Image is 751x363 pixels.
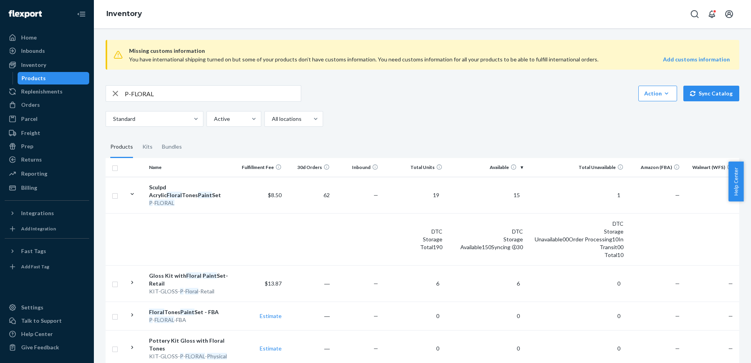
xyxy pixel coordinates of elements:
a: Reporting [5,167,89,180]
span: 0 [520,244,523,250]
a: Talk to Support [5,314,89,327]
div: Prep [21,142,33,150]
button: Open account menu [721,6,737,22]
span: — [728,280,733,287]
div: Gloss Kit with Set-Retail [149,272,233,288]
button: Sync Catalog [683,86,739,101]
div: Storage [384,235,443,243]
div: Returns [21,156,42,164]
input: Active [213,115,214,123]
span: 6 [433,280,442,287]
span: $8.50 [268,192,282,198]
button: Help Center [728,162,744,201]
img: Flexport logo [9,10,42,18]
a: Home [5,31,89,44]
a: Billing [5,181,89,194]
span: 0 [566,236,569,243]
th: Fulfillment Fee [236,158,284,177]
span: 19 [430,192,442,198]
input: Standard [112,115,113,123]
a: Prep [5,140,89,153]
button: Fast Tags [5,245,89,257]
th: 30d Orders [285,158,333,177]
em: P [149,199,153,206]
div: Billing [21,184,37,192]
span: 1 [612,236,615,243]
div: DTC [449,228,523,235]
em: Floral [167,192,182,198]
div: Freight [21,129,40,137]
span: 0 [439,244,442,250]
button: Open notifications [704,6,720,22]
em: FLORAL [155,316,174,323]
span: Missing customs information [129,46,730,56]
span: — [374,192,378,198]
div: Help Center [21,330,53,338]
span: — [374,313,378,319]
div: Storage [449,235,523,243]
em: FLORAL [155,199,174,206]
div: Products [22,74,46,82]
a: Replenishments [5,85,89,98]
span: — [728,313,733,319]
div: KIT-GLOSS- - - [149,352,233,360]
span: 19 [433,244,439,250]
span: In Transit [600,236,623,250]
em: FLORAL [185,353,205,359]
span: 0 [514,313,523,319]
div: Products [110,136,133,158]
div: Talk to Support [21,317,62,325]
span: 0 [562,236,566,243]
div: Replenishments [21,88,63,95]
span: 15 [482,244,488,250]
span: $13.87 [265,280,282,287]
span: 15 [510,192,523,198]
div: Home [21,34,37,41]
a: Add Fast Tag [5,261,89,273]
em: Floral [149,309,164,315]
input: All locations [271,115,272,123]
div: Give Feedback [21,343,59,351]
em: Paint [180,309,194,315]
th: Total Unavailable [526,158,627,177]
strong: Add customs information [663,56,730,63]
td: ― [285,265,333,302]
span: Total [420,244,433,250]
em: P [180,288,183,295]
div: Settings [21,304,43,311]
a: Inventory [5,59,89,71]
a: Estimate [260,345,282,352]
span: — [374,345,378,352]
em: Floral [185,288,198,295]
td: ― [285,302,333,330]
em: P [149,316,153,323]
span: 6 [514,280,523,287]
a: Products [18,72,90,84]
span: 3 [517,244,520,250]
span: Available [460,244,482,250]
span: 0 [615,236,618,243]
span: Unavailable [535,236,562,243]
th: Available [446,158,526,177]
span: Syncing [491,244,517,250]
div: Fast Tags [21,247,46,255]
span: 0 [614,345,623,352]
span: 0 [488,244,491,250]
a: Settings [5,301,89,314]
input: Search inventory by name or sku [125,86,301,101]
div: Action [644,90,671,97]
span: — [675,280,680,287]
em: Paint [203,272,217,279]
button: Integrations [5,207,89,219]
span: 0 [514,345,523,352]
span: Order Processing [569,236,612,243]
em: P [180,353,183,359]
div: Add Integration [21,225,56,232]
button: Open Search Box [687,6,702,22]
div: Sculpd Acrylic Tones Set [149,183,233,199]
span: — [675,192,680,198]
span: 0 [614,280,623,287]
th: Total Units [381,158,446,177]
span: — [374,280,378,287]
